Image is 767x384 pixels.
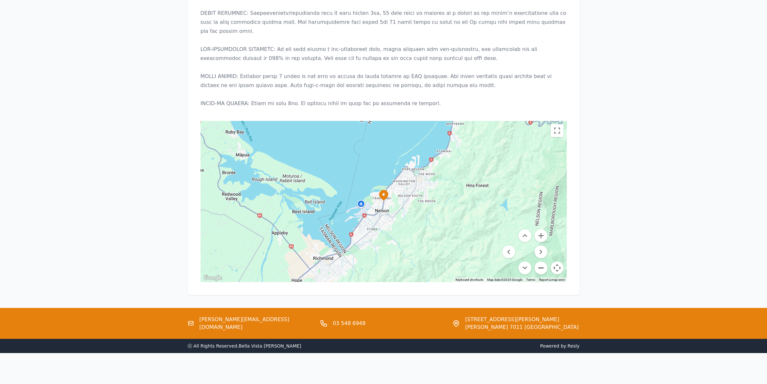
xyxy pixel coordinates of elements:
a: Resly [567,343,579,349]
a: 03 548 6948 [333,320,366,327]
span: Powered by [386,343,580,349]
button: Zoom out [535,261,547,274]
button: Toggle fullscreen view [551,124,564,137]
button: Move right [535,245,547,258]
a: Report a map error [539,278,565,281]
button: Move down [518,261,531,274]
button: Keyboard shortcuts [456,278,483,282]
button: Move left [502,245,515,258]
button: Zoom in [535,229,547,242]
span: ⓒ All Rights Reserved. Bella Vista [PERSON_NAME] [188,343,301,349]
button: Move up [518,229,531,242]
span: [STREET_ADDRESS][PERSON_NAME] [465,316,579,323]
a: [PERSON_NAME][EMAIL_ADDRESS][DOMAIN_NAME] [199,316,315,331]
span: Map data ©2025 Google [487,278,522,281]
a: Terms (opens in new tab) [526,278,535,281]
img: Google [202,274,223,282]
span: [PERSON_NAME] 7011 [GEOGRAPHIC_DATA] [465,323,579,331]
button: Map camera controls [551,261,564,274]
a: Open this area in Google Maps (opens a new window) [202,274,223,282]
